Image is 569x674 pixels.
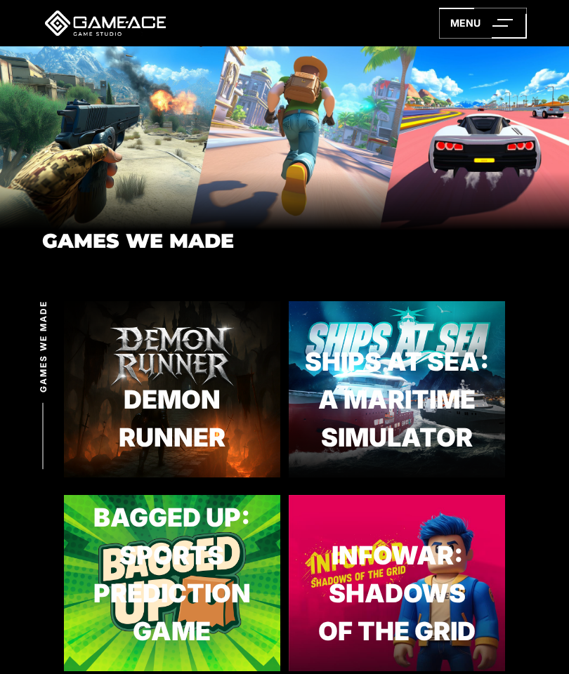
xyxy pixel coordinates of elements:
div: Bagged Up: Sports Prediction Game [64,498,280,650]
div: Infowar: Shadows of the Grid [289,536,505,650]
img: Infowar shadows of the grid preview image [289,495,505,672]
img: Bagged up preview img [64,495,280,672]
h1: GAMES WE MADE [42,230,234,252]
a: menu [439,8,527,39]
div: Ships At Sea: A Maritime Simulator [289,343,505,456]
img: Ships at sea preview image [289,301,505,478]
img: Demon runner preview [64,301,280,478]
div: Demon Runner [64,381,280,456]
span: GAMES WE MADE [37,300,50,392]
